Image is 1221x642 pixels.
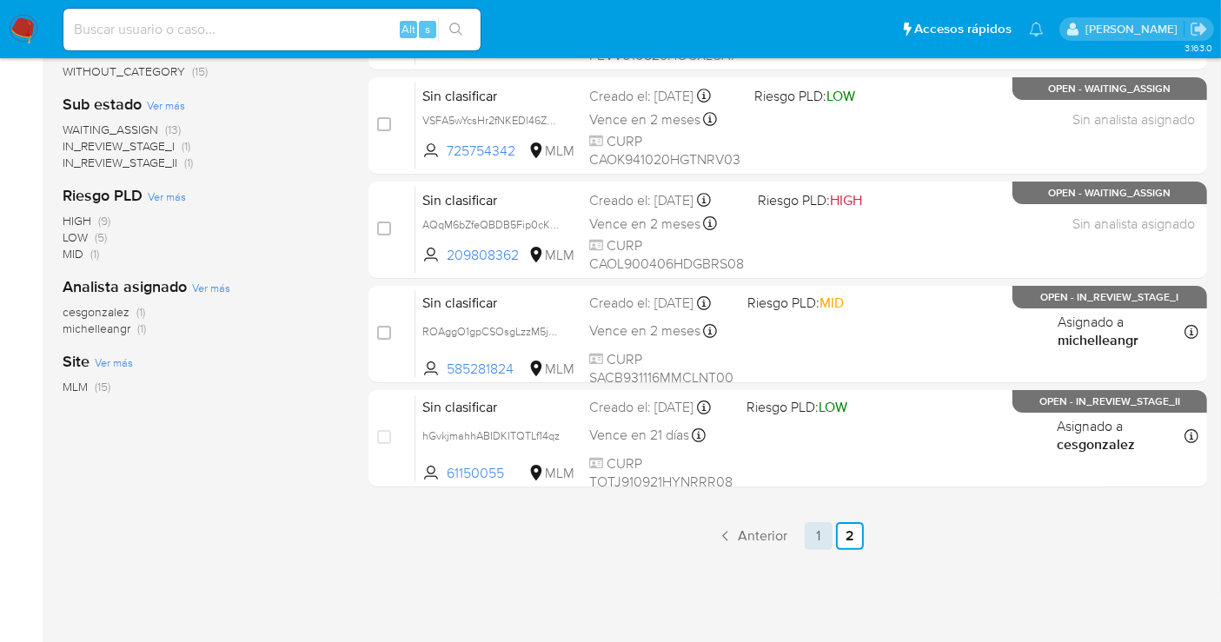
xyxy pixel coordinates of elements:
a: Salir [1190,20,1208,38]
span: s [425,21,430,37]
p: nancy.sanchezgarcia@mercadolibre.com.mx [1085,21,1184,37]
a: Notificaciones [1029,22,1044,36]
span: Accesos rápidos [914,20,1012,38]
button: search-icon [438,17,474,42]
input: Buscar usuario o caso... [63,18,481,41]
span: 3.163.0 [1185,41,1212,55]
span: Alt [401,21,415,37]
